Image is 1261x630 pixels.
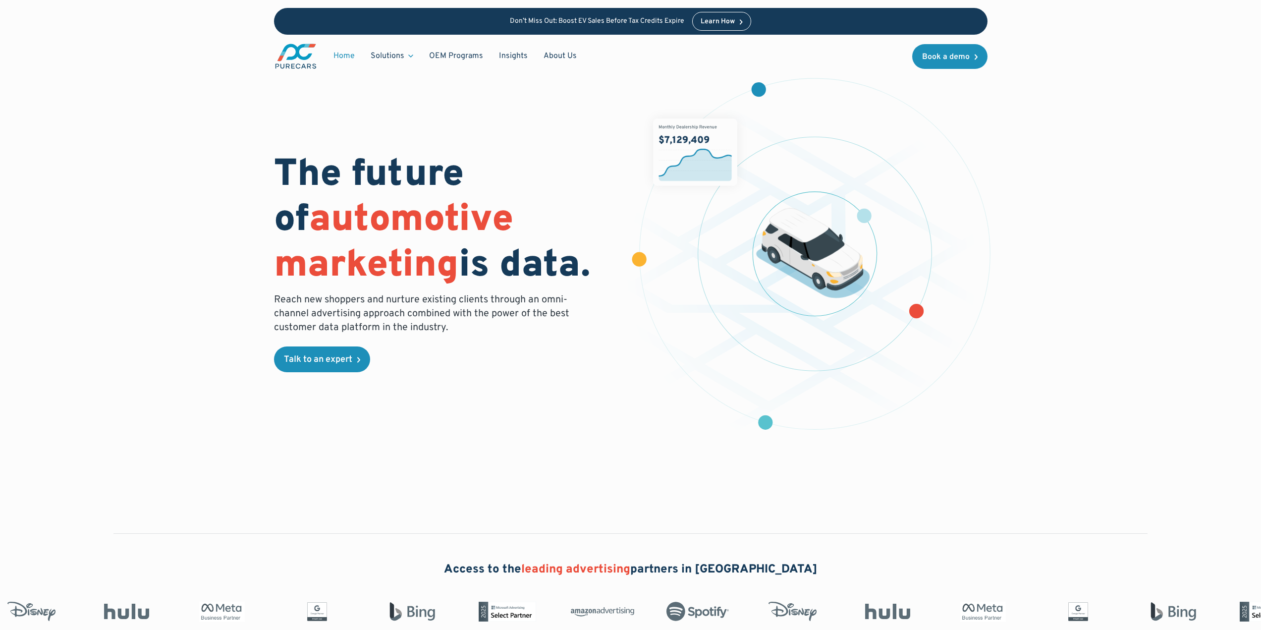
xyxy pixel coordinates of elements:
[653,118,737,186] img: chart showing monthly dealership revenue of $7m
[274,293,575,335] p: Reach new shoppers and nurture existing clients through an omni-channel advertising approach comb...
[95,604,159,620] img: Hulu
[571,604,634,620] img: Amazon Advertising
[666,602,729,622] img: Spotify
[444,562,818,578] h2: Access to the partners in [GEOGRAPHIC_DATA]
[536,47,585,65] a: About Us
[761,602,824,622] img: Disney
[1142,602,1205,622] img: Bing
[363,47,421,65] div: Solutions
[701,18,735,25] div: Learn How
[1046,602,1110,622] img: Google Partner
[371,51,404,61] div: Solutions
[326,47,363,65] a: Home
[922,53,970,61] div: Book a demo
[692,12,751,31] a: Learn How
[756,208,870,298] img: illustration of a vehicle
[951,602,1015,622] img: Meta Business Partner
[274,346,370,372] a: Talk to an expert
[284,355,352,364] div: Talk to an expert
[274,43,318,70] img: purecars logo
[190,602,254,622] img: Meta Business Partner
[491,47,536,65] a: Insights
[521,562,630,577] span: leading advertising
[476,602,539,622] img: Microsoft Advertising Partner
[285,602,349,622] img: Google Partner
[510,17,684,26] p: Don’t Miss Out: Boost EV Sales Before Tax Credits Expire
[856,604,920,620] img: Hulu
[274,153,619,289] h1: The future of is data.
[274,197,513,289] span: automotive marketing
[421,47,491,65] a: OEM Programs
[912,44,987,69] a: Book a demo
[274,43,318,70] a: main
[381,602,444,622] img: Bing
